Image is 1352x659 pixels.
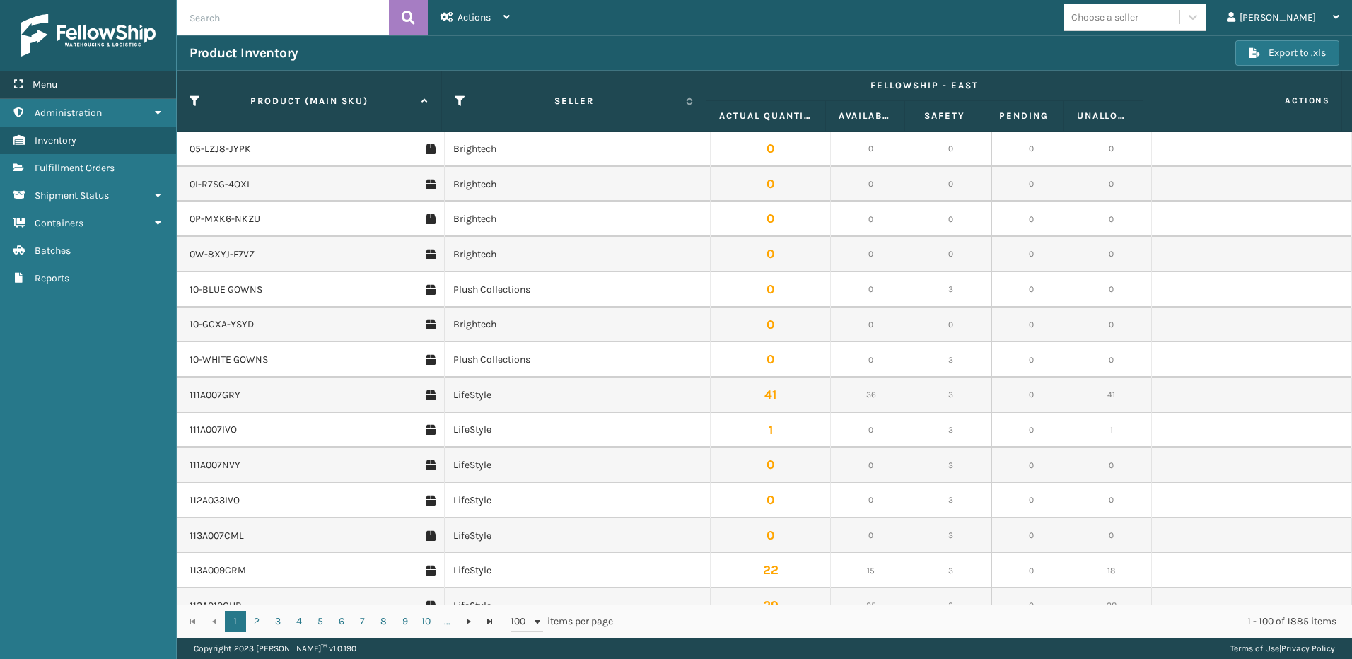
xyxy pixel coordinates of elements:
[444,413,711,448] td: LifeStyle
[458,11,491,23] span: Actions
[991,518,1071,554] td: 0
[21,14,156,57] img: logo
[190,599,242,613] a: 113A010CHR
[1071,378,1151,413] td: 41
[1071,413,1151,448] td: 1
[991,202,1071,237] td: 0
[437,611,458,632] a: ...
[444,308,711,343] td: Brightech
[911,483,991,518] td: 3
[831,483,911,518] td: 0
[511,614,532,629] span: 100
[991,308,1071,343] td: 0
[444,202,711,237] td: Brightech
[711,132,831,167] td: 0
[911,553,991,588] td: 3
[479,611,501,632] a: Go to the last page
[911,588,991,624] td: 3
[911,448,991,483] td: 3
[711,413,831,448] td: 1
[458,611,479,632] a: Go to the next page
[911,413,991,448] td: 3
[190,423,237,437] a: 111A007IVO
[711,553,831,588] td: 22
[289,611,310,632] a: 4
[352,611,373,632] a: 7
[719,110,812,122] label: Actual Quantity
[711,202,831,237] td: 0
[444,378,711,413] td: LifeStyle
[484,616,496,627] span: Go to the last page
[444,167,711,202] td: Brightech
[1071,342,1151,378] td: 0
[831,588,911,624] td: 25
[194,638,356,659] p: Copyright 2023 [PERSON_NAME]™ v 1.0.190
[511,611,614,632] span: items per page
[1071,132,1151,167] td: 0
[190,388,240,402] a: 111A007GRY
[444,483,711,518] td: LifeStyle
[1230,643,1279,653] a: Terms of Use
[831,413,911,448] td: 0
[190,529,244,543] a: 113A007CML
[911,272,991,308] td: 3
[991,483,1071,518] td: 0
[35,162,115,174] span: Fulfillment Orders
[310,611,331,632] a: 5
[444,448,711,483] td: LifeStyle
[416,611,437,632] a: 10
[444,132,711,167] td: Brightech
[395,611,416,632] a: 9
[1071,237,1151,272] td: 0
[246,611,267,632] a: 2
[267,611,289,632] a: 3
[190,353,268,367] a: 10-WHITE GOWNS
[444,518,711,554] td: LifeStyle
[1071,202,1151,237] td: 0
[831,167,911,202] td: 0
[711,483,831,518] td: 0
[997,110,1050,122] label: Pending
[444,237,711,272] td: Brightech
[1071,448,1151,483] td: 0
[831,272,911,308] td: 0
[190,177,252,192] a: 0I-R7SG-4OXL
[991,588,1071,624] td: 0
[719,79,1130,92] label: Fellowship - East
[991,167,1071,202] td: 0
[831,132,911,167] td: 0
[190,142,251,156] a: 05-LZJ8-JYPK
[373,611,395,632] a: 8
[991,237,1071,272] td: 0
[190,564,246,578] a: 113A009CRM
[831,202,911,237] td: 0
[911,237,991,272] td: 0
[190,283,262,297] a: 10-BLUE GOWNS
[831,518,911,554] td: 0
[190,458,240,472] a: 111A007NVY
[911,308,991,343] td: 0
[190,212,260,226] a: 0P-MXK6-NKZU
[911,167,991,202] td: 0
[991,413,1071,448] td: 0
[1230,638,1335,659] div: |
[205,95,414,107] label: Product (MAIN SKU)
[35,134,76,146] span: Inventory
[1071,588,1151,624] td: 28
[190,45,298,62] h3: Product Inventory
[831,448,911,483] td: 0
[911,342,991,378] td: 3
[331,611,352,632] a: 6
[831,342,911,378] td: 0
[991,553,1071,588] td: 0
[711,308,831,343] td: 0
[190,494,240,508] a: 112A033IVO
[1071,518,1151,554] td: 0
[35,189,109,202] span: Shipment Status
[711,342,831,378] td: 0
[444,553,711,588] td: LifeStyle
[1071,553,1151,588] td: 18
[1077,110,1130,122] label: Unallocated
[633,614,1336,629] div: 1 - 100 of 1885 items
[991,132,1071,167] td: 0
